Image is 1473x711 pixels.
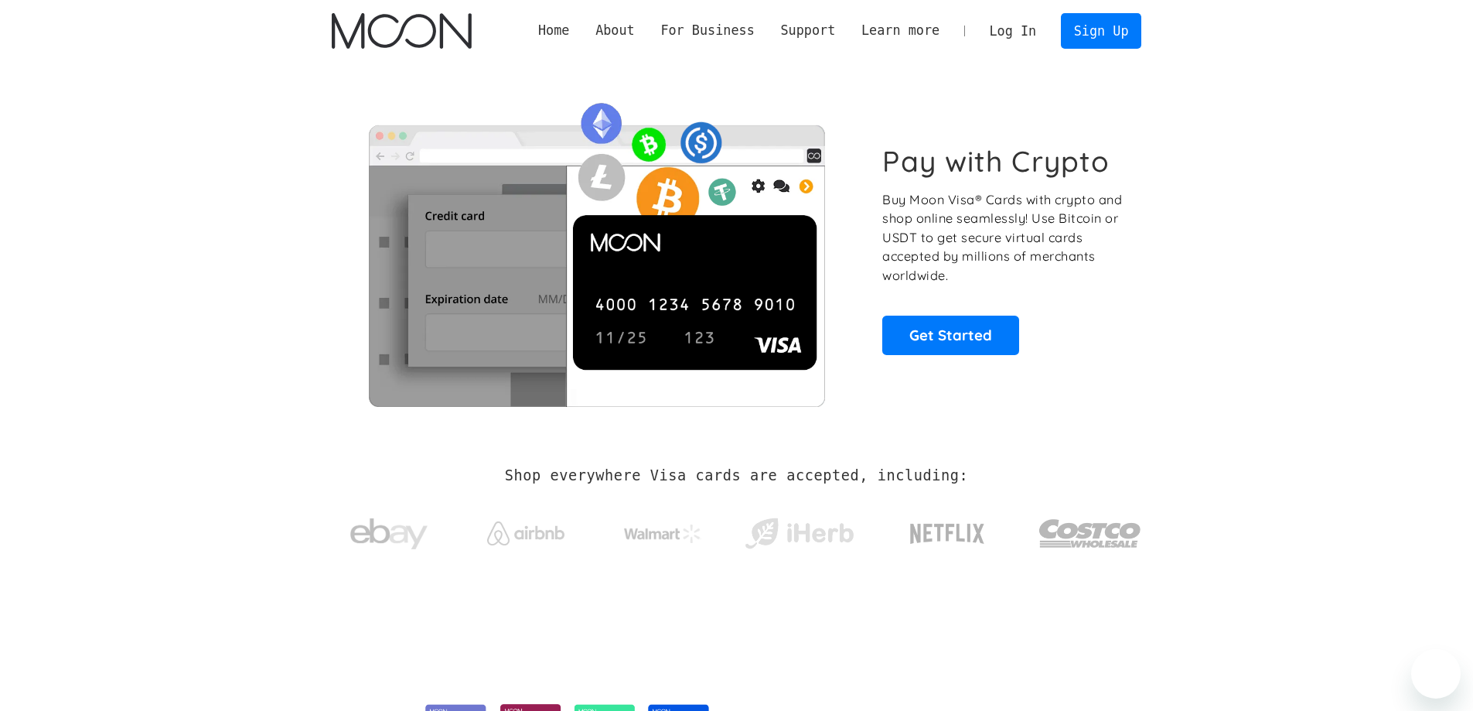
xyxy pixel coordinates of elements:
[1038,489,1142,570] a: Costco
[1038,504,1142,562] img: Costco
[332,13,472,49] img: Moon Logo
[882,190,1124,285] p: Buy Moon Visa® Cards with crypto and shop online seamlessly! Use Bitcoin or USDT to get secure vi...
[487,521,564,545] img: Airbnb
[882,316,1019,354] a: Get Started
[848,21,953,40] div: Learn more
[332,494,447,566] a: ebay
[742,498,857,562] a: iHerb
[861,21,939,40] div: Learn more
[660,21,754,40] div: For Business
[624,525,701,543] img: Walmart
[350,510,428,559] img: ebay
[332,92,861,406] img: Moon Cards let you spend your crypto anywhere Visa is accepted.
[505,467,968,484] h2: Shop everywhere Visa cards are accepted, including:
[648,21,768,40] div: For Business
[742,514,857,554] img: iHerb
[525,21,582,40] a: Home
[605,509,720,551] a: Walmart
[780,21,835,40] div: Support
[768,21,848,40] div: Support
[909,514,986,553] img: Netflix
[595,21,635,40] div: About
[977,14,1049,48] a: Log In
[878,499,1017,561] a: Netflix
[882,144,1110,179] h1: Pay with Crypto
[582,21,647,40] div: About
[332,13,472,49] a: home
[1411,649,1461,699] iframe: Кнопка запуска окна обмена сообщениями
[468,506,583,553] a: Airbnb
[1061,13,1141,48] a: Sign Up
